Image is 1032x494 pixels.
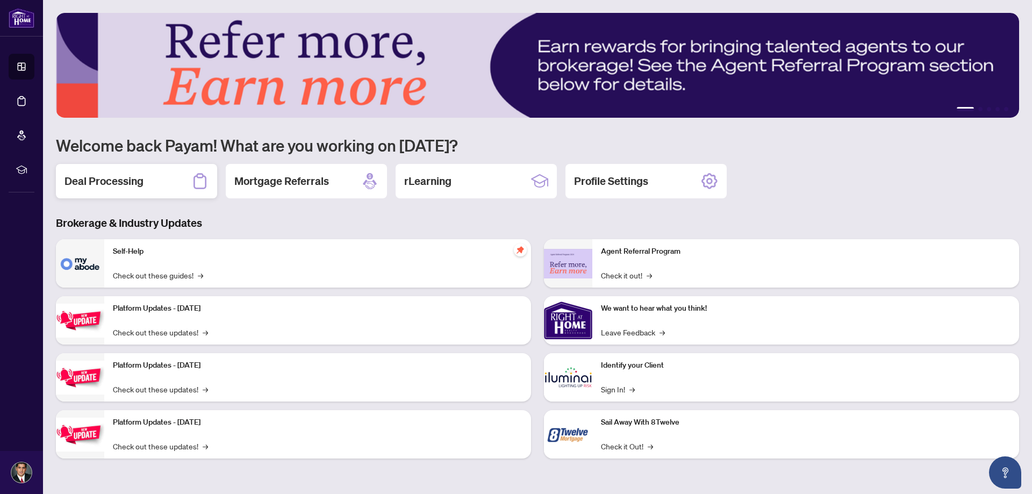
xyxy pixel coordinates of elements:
[987,107,991,111] button: 3
[56,13,1019,118] img: Slide 0
[514,244,527,256] span: pushpin
[601,269,652,281] a: Check it out!→
[9,8,34,28] img: logo
[113,360,522,371] p: Platform Updates - [DATE]
[1004,107,1008,111] button: 5
[113,269,203,281] a: Check out these guides!→
[64,174,144,189] h2: Deal Processing
[234,174,329,189] h2: Mortgage Referrals
[648,440,653,452] span: →
[113,417,522,428] p: Platform Updates - [DATE]
[404,174,451,189] h2: rLearning
[113,303,522,314] p: Platform Updates - [DATE]
[544,296,592,345] img: We want to hear what you think!
[11,462,32,483] img: Profile Icon
[56,304,104,338] img: Platform Updates - July 21, 2025
[601,246,1010,257] p: Agent Referral Program
[198,269,203,281] span: →
[203,440,208,452] span: →
[56,239,104,288] img: Self-Help
[56,361,104,395] img: Platform Updates - July 8, 2025
[629,383,635,395] span: →
[56,418,104,452] img: Platform Updates - June 23, 2025
[574,174,648,189] h2: Profile Settings
[989,456,1021,489] button: Open asap
[544,353,592,402] img: Identify your Client
[601,360,1010,371] p: Identify your Client
[113,246,522,257] p: Self-Help
[203,383,208,395] span: →
[601,417,1010,428] p: Sail Away With 8Twelve
[957,107,974,111] button: 1
[601,326,665,338] a: Leave Feedback→
[544,249,592,278] img: Agent Referral Program
[660,326,665,338] span: →
[601,303,1010,314] p: We want to hear what you think!
[601,383,635,395] a: Sign In!→
[647,269,652,281] span: →
[978,107,983,111] button: 2
[995,107,1000,111] button: 4
[113,326,208,338] a: Check out these updates!→
[113,440,208,452] a: Check out these updates!→
[56,135,1019,155] h1: Welcome back Payam! What are you working on [DATE]?
[544,410,592,459] img: Sail Away With 8Twelve
[56,216,1019,231] h3: Brokerage & Industry Updates
[601,440,653,452] a: Check it Out!→
[113,383,208,395] a: Check out these updates!→
[203,326,208,338] span: →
